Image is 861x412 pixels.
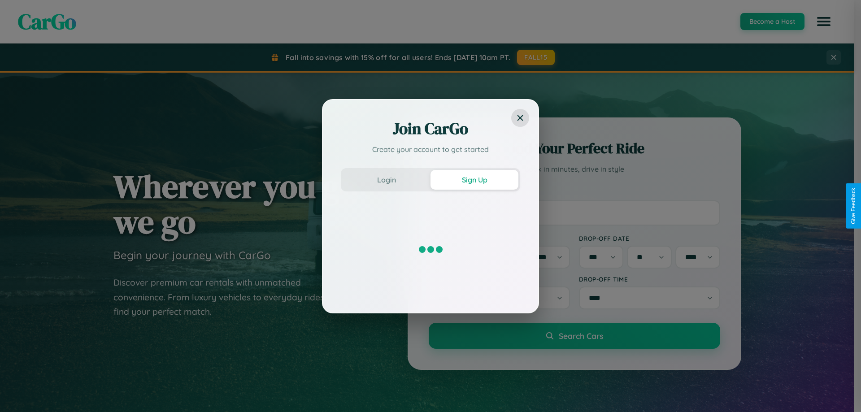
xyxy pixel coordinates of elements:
p: Create your account to get started [341,144,520,155]
button: Sign Up [430,170,518,190]
button: Login [343,170,430,190]
h2: Join CarGo [341,118,520,139]
iframe: Intercom live chat [9,382,30,403]
div: Give Feedback [850,188,857,224]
